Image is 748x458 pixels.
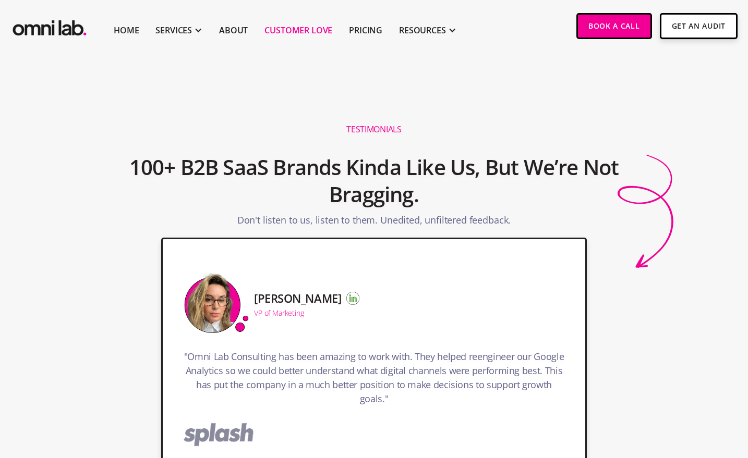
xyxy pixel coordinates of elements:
a: Get An Audit [660,13,738,39]
a: Customer Love [264,24,332,36]
h5: [PERSON_NAME] [254,292,341,304]
a: Pricing [349,24,382,36]
h1: Testimonials [346,124,401,135]
h3: "Omni Lab Consulting has been amazing to work with. They helped reengineer our Google Analytics s... [184,350,564,411]
h2: 100+ B2B SaaS Brands Kinda Like Us, But We’re Not Bragging. [126,148,622,213]
p: Don't listen to us, listen to them. Unedited, unfiltered feedback. [237,213,511,232]
a: Home [114,24,139,36]
iframe: Chat Widget [560,337,748,458]
div: SERVICES [155,24,192,36]
div: VP of Marketing [254,310,304,317]
img: Omni Lab: B2B SaaS Demand Generation Agency [10,13,89,39]
div: RESOURCES [399,24,446,36]
a: home [10,13,89,39]
a: About [219,24,248,36]
a: Book a Call [576,13,652,39]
